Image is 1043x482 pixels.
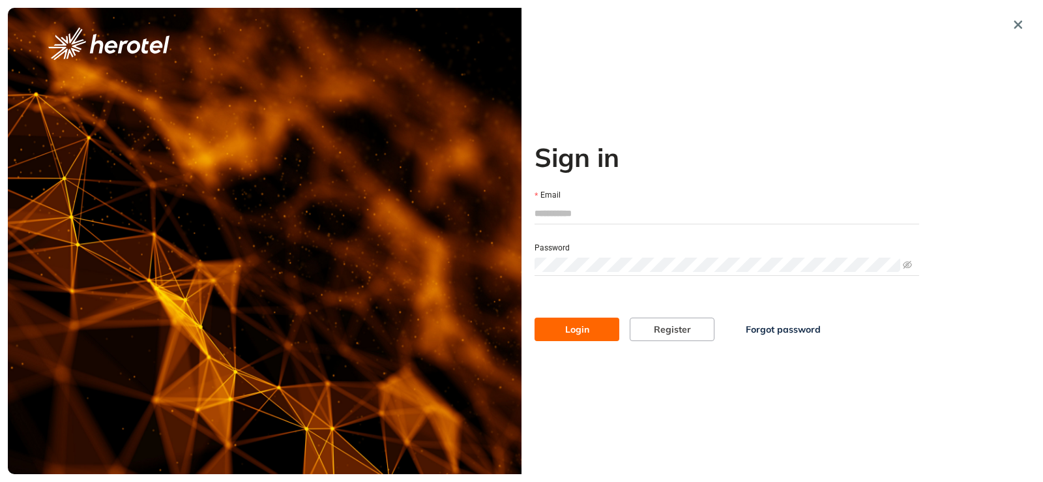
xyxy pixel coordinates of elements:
span: Forgot password [746,322,821,337]
span: Register [654,322,691,337]
button: Forgot password [725,318,842,341]
button: Register [630,318,714,341]
label: Email [535,189,561,202]
input: Password [535,258,900,272]
label: Password [535,242,570,254]
span: eye-invisible [903,260,912,269]
h2: Sign in [535,142,919,173]
button: Login [535,318,619,341]
span: Login [565,322,589,337]
button: logo [27,27,190,60]
img: cover image [8,8,521,474]
input: Email [535,203,919,223]
img: logo [48,27,169,60]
